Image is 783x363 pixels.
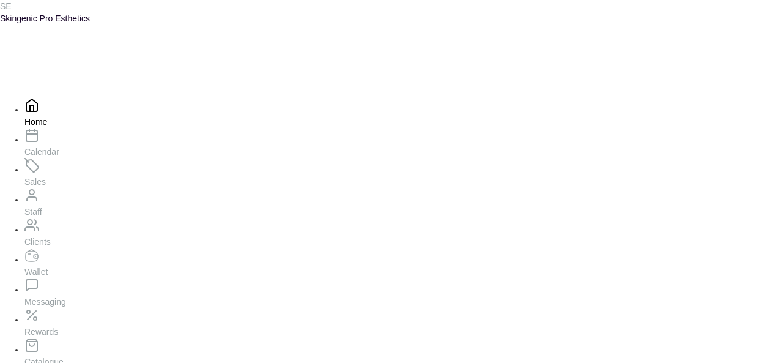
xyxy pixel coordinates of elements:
[24,255,184,278] a: Wallet
[24,315,184,338] a: Rewards
[24,296,184,308] p: Messaging
[24,176,184,188] p: Sales
[24,225,184,248] a: Clients
[24,135,184,158] a: Calendar
[24,146,184,158] p: Calendar
[24,285,184,308] a: Messaging
[24,236,184,248] p: Clients
[24,195,184,218] a: Staff
[24,266,184,278] p: Wallet
[24,206,184,218] p: Staff
[24,105,184,128] a: Home
[24,326,184,338] p: Rewards
[24,116,184,128] p: Home
[24,165,184,188] a: Sales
